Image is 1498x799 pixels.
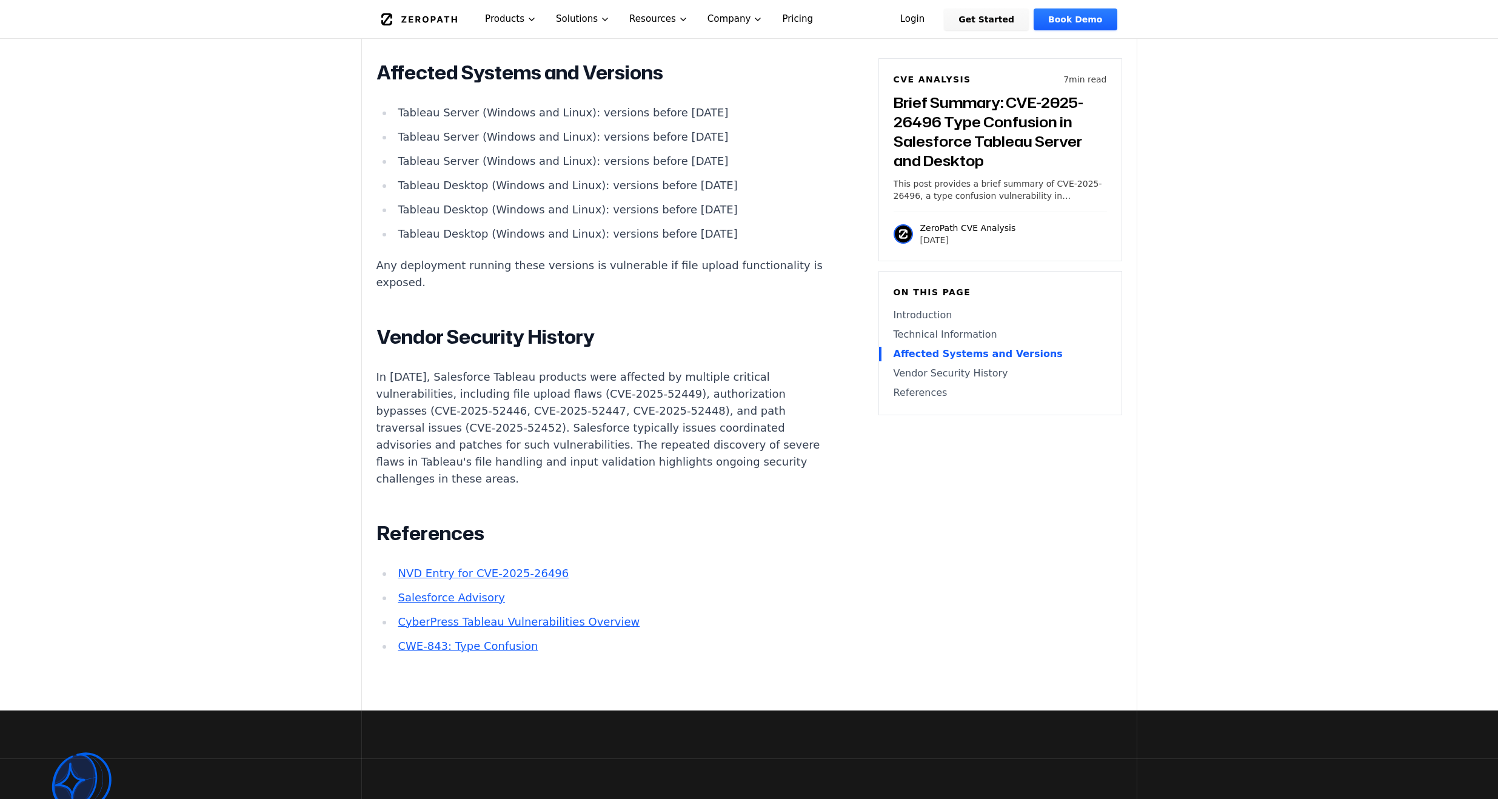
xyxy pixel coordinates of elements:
h6: CVE Analysis [894,73,971,85]
p: This post provides a brief summary of CVE-2025-26496, a type confusion vulnerability in Salesforc... [894,178,1107,202]
p: ZeroPath CVE Analysis [920,222,1016,234]
h3: Brief Summary: CVE-2025-26496 Type Confusion in Salesforce Tableau Server and Desktop [894,93,1107,170]
a: Affected Systems and Versions [894,347,1107,361]
li: Tableau Desktop (Windows and Linux): versions before [DATE] [393,177,828,194]
p: In [DATE], Salesforce Tableau products were affected by multiple critical vulnerabilities, includ... [376,369,828,487]
h2: Affected Systems and Versions [376,61,828,85]
h6: On this page [894,286,1107,298]
li: Tableau Server (Windows and Linux): versions before [DATE] [393,104,828,121]
img: ZeroPath CVE Analysis [894,224,913,244]
a: Salesforce Advisory [398,591,504,604]
a: CWE-843: Type Confusion [398,640,538,652]
a: Get Started [944,8,1029,30]
li: Tableau Server (Windows and Linux): versions before [DATE] [393,153,828,170]
p: Any deployment running these versions is vulnerable if file upload functionality is exposed. [376,257,828,291]
h2: Vendor Security History [376,325,828,349]
p: [DATE] [920,234,1016,246]
a: CyberPress Tableau Vulnerabilities Overview [398,615,640,628]
li: Tableau Server (Windows and Linux): versions before [DATE] [393,129,828,145]
li: Tableau Desktop (Windows and Linux): versions before [DATE] [393,201,828,218]
a: Login [886,8,940,30]
p: 7 min read [1063,73,1106,85]
a: References [894,386,1107,400]
h2: References [376,521,828,546]
a: Introduction [894,308,1107,323]
a: Vendor Security History [894,366,1107,381]
a: Book Demo [1034,8,1117,30]
a: Technical Information [894,327,1107,342]
li: Tableau Desktop (Windows and Linux): versions before [DATE] [393,226,828,242]
a: NVD Entry for CVE-2025-26496 [398,567,569,580]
